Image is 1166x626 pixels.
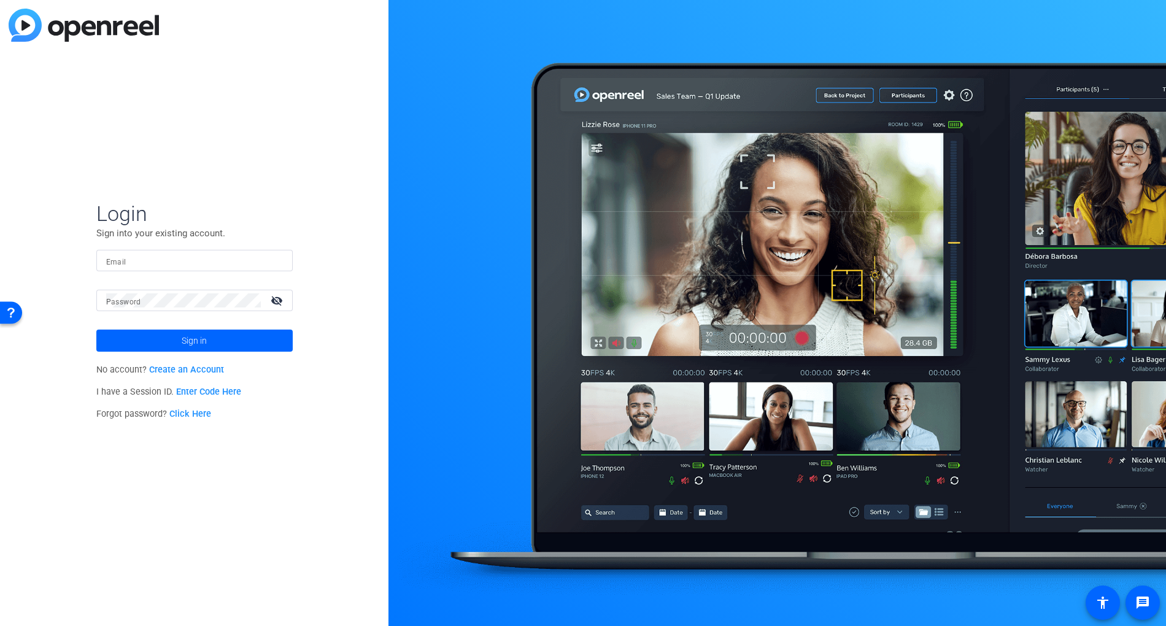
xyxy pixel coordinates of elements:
[106,258,126,266] mat-label: Email
[182,325,207,356] span: Sign in
[96,201,293,226] span: Login
[1135,595,1150,610] mat-icon: message
[96,365,225,375] span: No account?
[96,387,242,397] span: I have a Session ID.
[169,409,211,419] a: Click Here
[9,9,159,42] img: blue-gradient.svg
[176,387,241,397] a: Enter Code Here
[1095,595,1110,610] mat-icon: accessibility
[96,409,212,419] span: Forgot password?
[149,365,224,375] a: Create an Account
[106,253,283,268] input: Enter Email Address
[263,292,293,309] mat-icon: visibility_off
[96,330,293,352] button: Sign in
[96,226,293,240] p: Sign into your existing account.
[106,298,141,306] mat-label: Password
